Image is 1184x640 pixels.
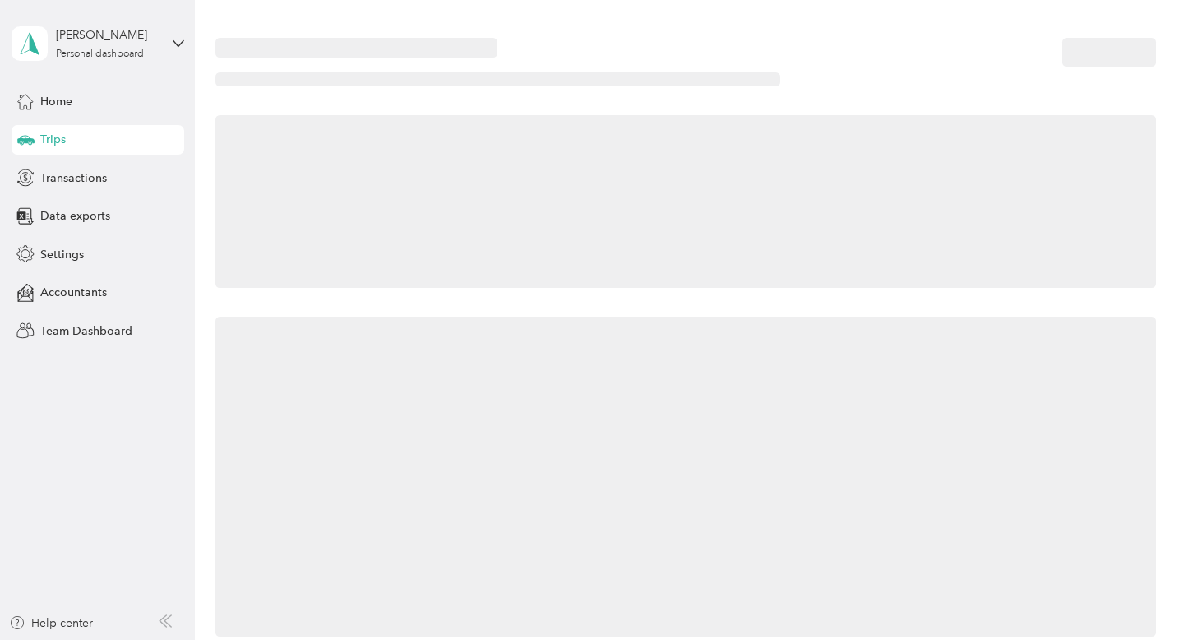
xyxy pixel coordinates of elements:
span: Settings [40,246,84,263]
span: Trips [40,131,66,148]
span: Accountants [40,284,107,301]
button: Help center [9,614,93,632]
div: Personal dashboard [56,49,144,59]
span: Team Dashboard [40,322,132,340]
span: Transactions [40,169,107,187]
span: Data exports [40,207,110,225]
iframe: Everlance-gr Chat Button Frame [1092,548,1184,640]
div: [PERSON_NAME] [56,26,159,44]
span: Home [40,93,72,110]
